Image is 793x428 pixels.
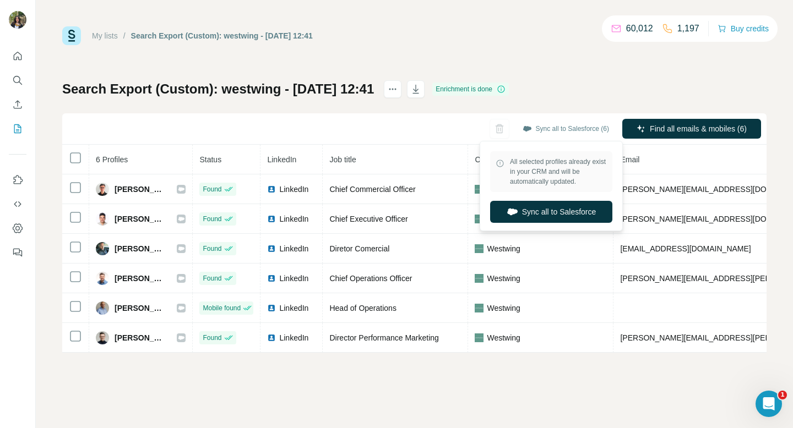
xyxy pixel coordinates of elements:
span: [PERSON_NAME] [115,213,166,224]
span: All selected profiles already exist in your CRM and will be automatically updated. [510,157,607,186]
span: Westwing [487,243,520,254]
span: Chief Commercial Officer [329,185,415,194]
img: Avatar [9,11,26,29]
span: Company [475,155,508,164]
div: Enrichment is done [432,83,509,96]
span: Found [203,273,221,283]
img: company-logo [475,333,484,342]
span: LinkedIn [279,243,308,254]
img: company-logo [475,215,484,223]
img: Surfe Logo [62,26,81,45]
span: LinkedIn [279,332,308,343]
img: Avatar [96,212,109,226]
span: Director Performance Marketing [329,333,438,342]
span: Find all emails & mobiles (6) [650,123,747,134]
span: Found [203,214,221,224]
span: Diretor Comercial [329,244,389,253]
button: Use Surfe API [9,194,26,214]
img: company-logo [475,244,484,253]
button: Sync all to Salesforce [490,201,612,223]
span: LinkedIn [279,184,308,195]
img: company-logo [475,185,484,194]
span: Job title [329,155,356,164]
span: Westwing [487,303,520,314]
img: LinkedIn logo [267,333,276,342]
span: 6 Profiles [96,155,128,164]
span: Chief Operations Officer [329,274,412,283]
img: LinkedIn logo [267,244,276,253]
button: Feedback [9,243,26,262]
span: [PERSON_NAME] [115,184,166,195]
span: LinkedIn [279,213,308,224]
img: Avatar [96,301,109,315]
span: Westwing [487,332,520,343]
span: Chief Executive Officer [329,215,408,223]
span: [EMAIL_ADDRESS][DOMAIN_NAME] [620,244,751,253]
a: My lists [92,31,118,40]
span: LinkedIn [279,273,308,284]
span: Status [199,155,221,164]
h1: Search Export (Custom): westwing - [DATE] 12:41 [62,80,374,98]
span: Westwing [487,273,520,284]
span: Email [620,155,639,164]
button: Search [9,70,26,90]
p: 60,012 [626,22,653,35]
span: [PERSON_NAME] [115,332,166,343]
button: actions [384,80,401,98]
img: company-logo [475,304,484,312]
p: 1,197 [677,22,699,35]
span: Found [203,333,221,343]
img: Avatar [96,183,109,196]
span: LinkedIn [279,303,308,314]
img: LinkedIn logo [267,304,276,312]
span: LinkedIn [267,155,296,164]
span: Mobile found [203,303,241,313]
button: Buy credits [718,21,769,36]
img: Avatar [96,331,109,344]
img: Avatar [96,242,109,255]
button: Dashboard [9,218,26,238]
img: LinkedIn logo [267,274,276,283]
button: Sync all to Salesforce (6) [515,120,617,137]
iframe: Intercom live chat [756,391,782,417]
button: Use Surfe on LinkedIn [9,170,26,190]
span: [PERSON_NAME] [115,273,166,284]
span: [PERSON_NAME] [115,303,166,314]
span: Found [203,184,221,194]
button: Quick start [9,46,26,66]
img: LinkedIn logo [267,185,276,194]
img: Avatar [96,272,109,285]
span: Found [203,244,221,254]
button: My lists [9,119,26,139]
span: 1 [778,391,787,399]
button: Find all emails & mobiles (6) [622,119,761,139]
div: Search Export (Custom): westwing - [DATE] 12:41 [131,30,313,41]
img: company-logo [475,274,484,283]
span: [PERSON_NAME] [115,243,166,254]
button: Enrich CSV [9,95,26,114]
li: / [123,30,126,41]
span: Head of Operations [329,304,396,312]
img: LinkedIn logo [267,215,276,223]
